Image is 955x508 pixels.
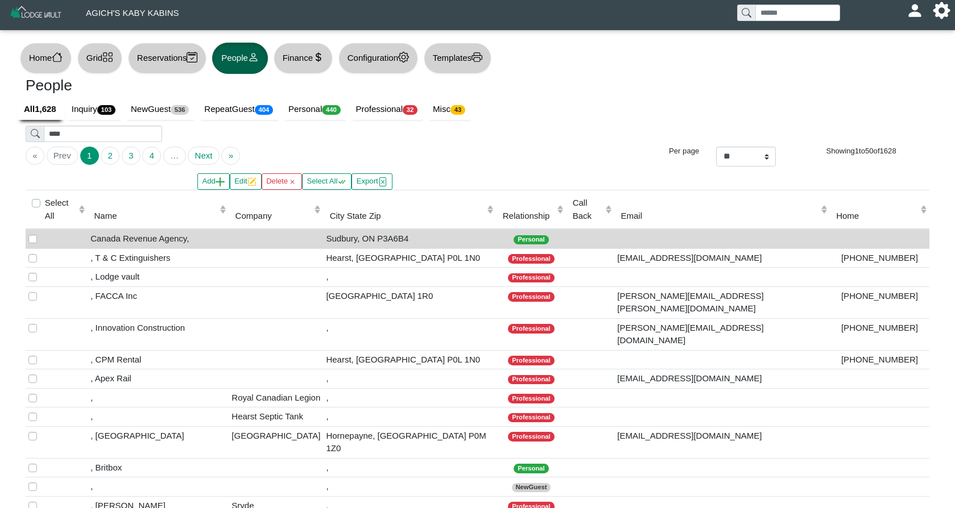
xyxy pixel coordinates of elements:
[621,210,817,223] div: Email
[88,286,229,318] td: , FACCA Inc
[97,105,115,115] span: 103
[248,52,259,63] svg: person
[302,173,352,190] button: Select Allcheck all
[352,173,392,190] button: Exportfile excel
[508,394,554,403] span: Professional
[20,43,72,74] button: Homehouse
[508,292,554,302] span: Professional
[508,375,554,385] span: Professional
[323,369,496,389] td: ,
[88,248,229,268] td: , T & C Extinguishers
[323,407,496,427] td: ,
[230,173,262,190] button: Editpencil square
[330,210,485,223] div: City State Zip
[833,252,927,265] div: [PHONE_NUMBER]
[426,99,474,120] a: Misc43
[508,273,554,283] span: Professional
[187,52,197,63] svg: calendar2 check
[833,322,927,335] div: [PHONE_NUMBER]
[88,268,229,287] td: , Lodge vault
[88,426,229,458] td: , [GEOGRAPHIC_DATA]
[88,477,229,497] td: ,
[88,229,229,248] td: Canada Revenue Agency,
[235,210,312,223] div: Company
[833,290,927,303] div: [PHONE_NUMBER]
[338,43,418,74] button: Configurationgear
[282,99,349,120] a: Personal440
[45,197,76,222] label: Select All
[197,173,230,190] button: Addplus
[77,43,122,74] button: Gridgrid
[88,350,229,369] td: , CPM Rental
[65,99,124,120] a: Inquiry103
[614,286,830,318] td: [PERSON_NAME][EMAIL_ADDRESS][PERSON_NAME][DOMAIN_NAME]
[323,318,496,350] td: ,
[31,129,40,138] svg: search
[937,6,946,15] svg: gear fill
[80,147,99,165] button: Go to page 1
[503,210,555,223] div: Relationship
[614,369,830,389] td: [EMAIL_ADDRESS][DOMAIN_NAME]
[35,104,56,114] b: 1,628
[26,77,469,95] h3: People
[450,105,465,115] span: 43
[322,105,340,115] span: 440
[639,147,699,156] h6: Per page
[212,43,267,74] button: Peopleperson
[124,99,197,120] a: NewGuest536
[88,318,229,350] td: , Innovation Construction
[323,286,496,318] td: [GEOGRAPHIC_DATA] 1R0
[833,353,927,367] div: [PHONE_NUMBER]
[337,177,346,186] svg: check all
[508,254,554,264] span: Professional
[403,105,417,115] span: 32
[514,235,548,245] span: Personal
[424,43,491,74] button: Templatesprinter
[614,318,830,350] td: [PERSON_NAME][EMAIL_ADDRESS][DOMAIN_NAME]
[508,432,554,442] span: Professional
[911,6,919,15] svg: person fill
[122,147,140,165] button: Go to page 3
[229,407,323,427] td: Hearst Septic Tank
[508,356,554,365] span: Professional
[742,8,751,17] svg: search
[229,426,323,458] td: [GEOGRAPHIC_DATA]
[614,248,830,268] td: [EMAIL_ADDRESS][DOMAIN_NAME]
[508,413,554,423] span: Professional
[255,105,273,115] span: 404
[323,477,496,497] td: ,
[88,388,229,407] td: ,
[855,147,859,155] span: 1
[880,147,896,155] span: 1628
[323,229,496,248] td: Sudbury, ON P3A6B4
[221,147,240,165] button: Go to last page
[313,52,324,63] svg: currency dollar
[323,458,496,477] td: ,
[323,388,496,407] td: ,
[573,197,603,222] div: Call Back
[88,407,229,427] td: ,
[88,458,229,477] td: , Britbox
[188,147,219,165] button: Go to next page
[472,52,482,63] svg: printer
[9,5,63,24] img: Z
[17,99,65,120] a: All1,628
[349,99,427,120] a: Professional32
[398,52,409,63] svg: gear
[793,147,929,156] h6: Showing to of
[262,173,302,190] button: Deletex
[247,177,257,186] svg: pencil square
[26,147,622,165] ul: Pagination
[323,248,496,268] td: Hearst, [GEOGRAPHIC_DATA] P0L 1N0
[88,369,229,389] td: , Apex Rail
[323,268,496,287] td: ,
[101,147,119,165] button: Go to page 2
[216,177,225,186] svg: plus
[52,52,63,63] svg: house
[514,464,548,473] span: Personal
[142,147,161,165] button: Go to page 4
[836,210,917,223] div: Home
[94,210,217,223] div: Name
[274,43,333,74] button: Financecurrency dollar
[323,350,496,369] td: Hearst, [GEOGRAPHIC_DATA] P0L 1N0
